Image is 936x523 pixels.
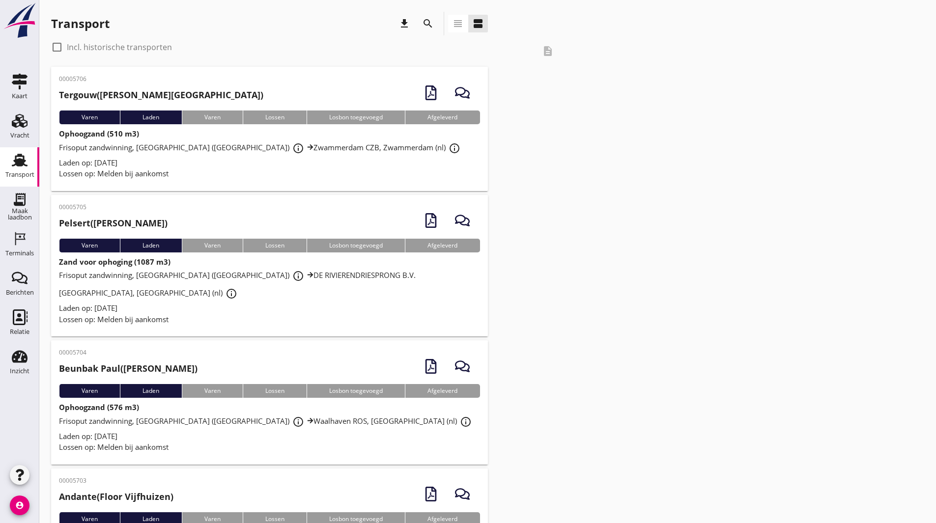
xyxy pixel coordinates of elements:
[59,142,463,152] span: Frisoput zandwinning, [GEOGRAPHIC_DATA] ([GEOGRAPHIC_DATA]) Zwammerdam CZB, Zwammerdam (nl)
[51,67,488,191] a: 00005706Tergouw([PERSON_NAME][GEOGRAPHIC_DATA])VarenLadenVarenLossenLosbon toegevoegdAfgeleverdOp...
[12,93,28,99] div: Kaart
[226,288,237,300] i: info_outline
[59,476,173,485] p: 00005703
[5,250,34,256] div: Terminals
[10,368,29,374] div: Inzicht
[59,314,169,324] span: Lossen op: Melden bij aankomst
[292,416,304,428] i: info_outline
[460,416,472,428] i: info_outline
[51,340,488,465] a: 00005704Beunbak Paul([PERSON_NAME])VarenLadenVarenLossenLosbon toegevoegdAfgeleverdOphoogzand (57...
[59,362,198,375] h2: ([PERSON_NAME])
[405,384,480,398] div: Afgeleverd
[10,329,29,335] div: Relatie
[59,442,169,452] span: Lossen op: Melden bij aankomst
[59,490,173,503] h2: (Floor Vijfhuizen)
[2,2,37,39] img: logo-small.a267ee39.svg
[59,431,117,441] span: Laden op: [DATE]
[51,16,110,31] div: Transport
[307,239,405,252] div: Losbon toegevoegd
[59,203,168,212] p: 00005705
[182,110,243,124] div: Varen
[59,89,97,101] strong: Tergouw
[120,239,181,252] div: Laden
[59,303,117,313] span: Laden op: [DATE]
[292,142,304,154] i: info_outline
[182,384,243,398] div: Varen
[59,217,168,230] h2: ([PERSON_NAME])
[120,110,181,124] div: Laden
[449,142,460,154] i: info_outline
[452,18,464,29] i: view_headline
[405,110,480,124] div: Afgeleverd
[59,270,416,298] span: Frisoput zandwinning, [GEOGRAPHIC_DATA] ([GEOGRAPHIC_DATA]) DE RIVIERENDRIESPRONG B.V. [GEOGRAPHI...
[59,416,475,426] span: Frisoput zandwinning, [GEOGRAPHIC_DATA] ([GEOGRAPHIC_DATA]) Waalhaven ROS, [GEOGRAPHIC_DATA] (nl)
[59,402,139,412] strong: Ophoogzand (576 m3)
[59,348,198,357] p: 00005704
[51,195,488,337] a: 00005705Pelsert([PERSON_NAME])VarenLadenVarenLossenLosbon toegevoegdAfgeleverdZand voor ophoging ...
[5,171,34,178] div: Transport
[59,384,120,398] div: Varen
[120,384,181,398] div: Laden
[405,239,480,252] div: Afgeleverd
[59,88,263,102] h2: ([PERSON_NAME][GEOGRAPHIC_DATA])
[59,110,120,124] div: Varen
[59,491,97,502] strong: Andante
[59,239,120,252] div: Varen
[59,217,90,229] strong: Pelsert
[59,168,169,178] span: Lossen op: Melden bij aankomst
[59,257,170,267] strong: Zand voor ophoging (1087 m3)
[292,270,304,282] i: info_outline
[398,18,410,29] i: download
[59,158,117,167] span: Laden op: [DATE]
[67,42,172,52] label: Incl. historische transporten
[243,110,307,124] div: Lossen
[6,289,34,296] div: Berichten
[243,384,307,398] div: Lossen
[307,110,405,124] div: Losbon toegevoegd
[422,18,434,29] i: search
[10,132,29,138] div: Vracht
[307,384,405,398] div: Losbon toegevoegd
[59,129,139,138] strong: Ophoogzand (510 m3)
[59,362,120,374] strong: Beunbak Paul
[243,239,307,252] div: Lossen
[59,75,263,83] p: 00005706
[472,18,484,29] i: view_agenda
[10,495,29,515] i: account_circle
[182,239,243,252] div: Varen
